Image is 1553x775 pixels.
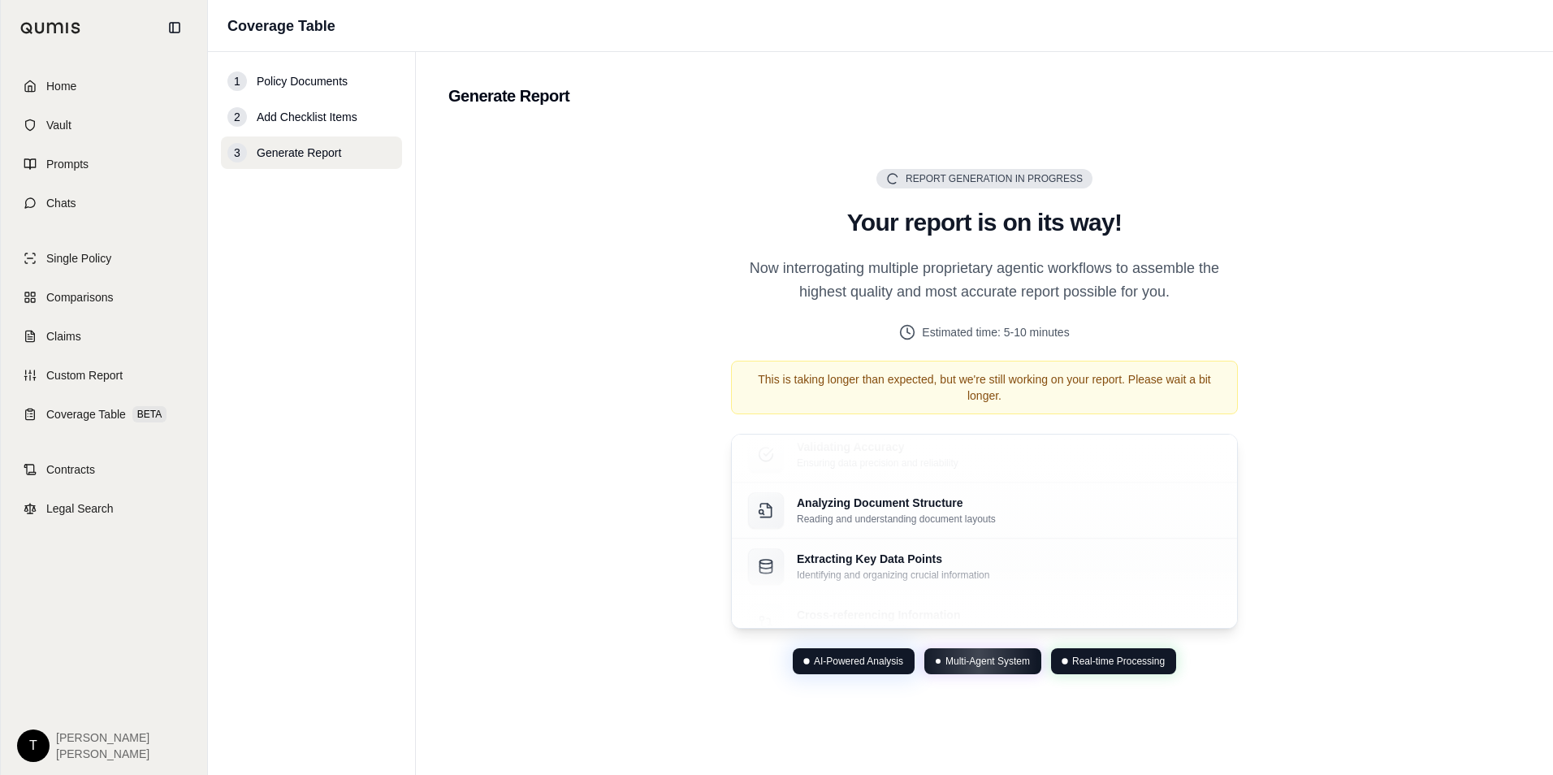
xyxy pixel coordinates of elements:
span: Contracts [46,461,95,478]
p: Extracting Key Data Points [797,551,989,567]
span: Chats [46,195,76,211]
button: Collapse sidebar [162,15,188,41]
div: 3 [227,143,247,162]
a: Home [11,68,197,104]
a: Single Policy [11,240,197,276]
p: Cross-referencing Information [797,607,960,623]
p: Reading and understanding document layouts [797,513,996,526]
p: Ensuring data precision and reliability [797,457,958,470]
div: 2 [227,107,247,127]
span: AI-Powered Analysis [814,655,903,668]
span: Home [46,78,76,94]
h1: Coverage Table [227,15,335,37]
span: Single Policy [46,250,111,266]
p: Analyzing Document Structure [797,495,996,511]
p: Validating Accuracy [797,439,958,455]
span: Custom Report [46,367,123,383]
span: Policy Documents [257,73,348,89]
span: Claims [46,328,81,344]
span: Vault [46,117,71,133]
div: T [17,730,50,762]
span: Legal Search [46,500,114,517]
span: Generate Report [257,145,341,161]
a: Vault [11,107,197,143]
a: Custom Report [11,357,197,393]
span: Add Checklist Items [257,109,357,125]
span: Coverage Table [46,406,126,422]
p: Comparing against knowledge base [797,625,960,638]
span: [PERSON_NAME] [56,746,149,762]
a: Chats [11,185,197,221]
a: Claims [11,318,197,354]
img: Qumis Logo [20,22,81,34]
a: Prompts [11,146,197,182]
span: Report Generation in Progress [906,172,1083,185]
span: [PERSON_NAME] [56,730,149,746]
p: Now interrogating multiple proprietary agentic workflows to assemble the highest quality and most... [731,257,1238,305]
h2: Generate Report [448,84,1521,107]
span: Multi-Agent System [945,655,1030,668]
div: This is taking longer than expected, but we're still working on your report. Please wait a bit lo... [731,361,1238,414]
div: 1 [227,71,247,91]
a: Contracts [11,452,197,487]
span: Real-time Processing [1072,655,1165,668]
h2: Your report is on its way! [731,208,1238,237]
p: Identifying and organizing crucial information [797,569,989,582]
span: Prompts [46,156,89,172]
a: Coverage TableBETA [11,396,197,432]
a: Comparisons [11,279,197,315]
span: BETA [132,406,167,422]
span: Comparisons [46,289,113,305]
a: Legal Search [11,491,197,526]
span: Estimated time: 5-10 minutes [922,324,1069,341]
